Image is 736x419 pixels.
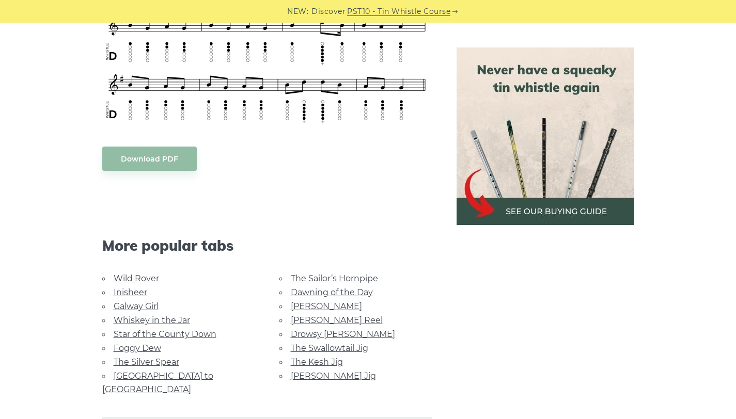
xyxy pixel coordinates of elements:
[114,273,159,283] a: Wild Rover
[291,301,362,311] a: [PERSON_NAME]
[114,329,216,339] a: Star of the County Down
[114,343,161,353] a: Foggy Dew
[291,371,376,381] a: [PERSON_NAME] Jig
[291,287,373,297] a: Dawning of the Day
[291,329,395,339] a: Drowsy [PERSON_NAME]
[291,343,368,353] a: The Swallowtail Jig
[114,287,147,297] a: Inisheer
[291,315,383,325] a: [PERSON_NAME] Reel
[102,371,213,394] a: [GEOGRAPHIC_DATA] to [GEOGRAPHIC_DATA]
[102,237,432,254] span: More popular tabs
[311,6,346,18] span: Discover
[457,47,634,225] img: tin whistle buying guide
[291,357,343,367] a: The Kesh Jig
[291,273,378,283] a: The Sailor’s Hornpipe
[114,357,179,367] a: The Silver Spear
[102,147,197,171] a: Download PDF
[287,6,308,18] span: NEW:
[114,315,190,325] a: Whiskey in the Jar
[347,6,450,18] a: PST10 - Tin Whistle Course
[114,301,159,311] a: Galway Girl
